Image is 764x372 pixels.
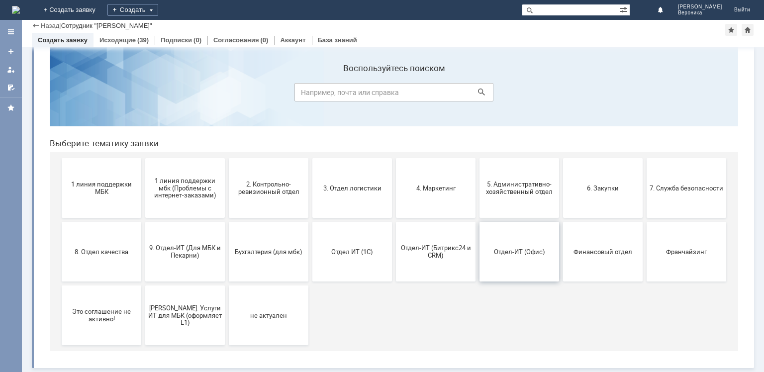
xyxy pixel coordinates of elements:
a: Назад [41,22,59,29]
span: 4. Маркетинг [357,145,431,153]
input: Например, почта или справка [253,44,452,63]
a: Согласования [213,36,259,44]
button: Это соглашение не активно! [20,247,99,306]
span: Бухгалтерия (для мбк) [190,209,264,216]
span: Финансовый отдел [524,209,598,216]
button: Бухгалтерия (для мбк) [187,183,267,243]
button: Франчайзинг [605,183,684,243]
div: Сотрудник "[PERSON_NAME]" [61,22,152,29]
button: не актуален [187,247,267,306]
a: База знаний [318,36,357,44]
span: Отдел ИТ (1С) [274,209,347,216]
button: 1 линия поддержки мбк (Проблемы с интернет-заказами) [103,119,183,179]
span: 2. Контрольно-ревизионный отдел [190,142,264,157]
button: Отдел-ИТ (Офис) [438,183,517,243]
span: 1 линия поддержки мбк (Проблемы с интернет-заказами) [106,138,180,160]
a: Аккаунт [280,36,305,44]
span: не актуален [190,273,264,280]
a: Подписки [161,36,192,44]
button: Отдел-ИТ (Битрикс24 и CRM) [354,183,434,243]
div: Сделать домашней страницей [742,24,754,36]
a: Создать заявку [38,36,88,44]
button: Отдел ИТ (1С) [271,183,350,243]
span: Франчайзинг [608,209,681,216]
span: 6. Закупки [524,145,598,153]
span: Расширенный поиск [620,4,630,14]
button: 6. Закупки [521,119,601,179]
header: Выберите тематику заявки [8,99,696,109]
button: 2. Контрольно-ревизионный отдел [187,119,267,179]
span: 9. Отдел-ИТ (Для МБК и Пекарни) [106,205,180,220]
label: Воспользуйтесь поиском [253,24,452,34]
a: Исходящие [99,36,136,44]
button: 7. Служба безопасности [605,119,684,179]
div: (0) [261,36,269,44]
span: Это соглашение не активно! [23,269,96,284]
div: Добавить в избранное [725,24,737,36]
span: 5. Административно-хозяйственный отдел [441,142,514,157]
span: Вероника [678,10,722,16]
div: | [59,21,61,29]
span: Отдел-ИТ (Битрикс24 и CRM) [357,205,431,220]
div: Создать [107,4,158,16]
span: 1 линия поддержки МБК [23,142,96,157]
button: 1 линия поддержки МБК [20,119,99,179]
div: (0) [193,36,201,44]
a: Мои согласования [3,80,19,95]
a: Перейти на домашнюю страницу [12,6,20,14]
span: 7. Служба безопасности [608,145,681,153]
button: 3. Отдел логистики [271,119,350,179]
a: Мои заявки [3,62,19,78]
button: 4. Маркетинг [354,119,434,179]
a: Создать заявку [3,44,19,60]
span: [PERSON_NAME] [678,4,722,10]
span: Отдел-ИТ (Офис) [441,209,514,216]
span: 3. Отдел логистики [274,145,347,153]
button: Финансовый отдел [521,183,601,243]
div: (39) [137,36,149,44]
button: [PERSON_NAME]. Услуги ИТ для МБК (оформляет L1) [103,247,183,306]
button: 5. Административно-хозяйственный отдел [438,119,517,179]
button: 9. Отдел-ИТ (Для МБК и Пекарни) [103,183,183,243]
span: 8. Отдел качества [23,209,96,216]
span: [PERSON_NAME]. Услуги ИТ для МБК (оформляет L1) [106,265,180,287]
button: 8. Отдел качества [20,183,99,243]
img: logo [12,6,20,14]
